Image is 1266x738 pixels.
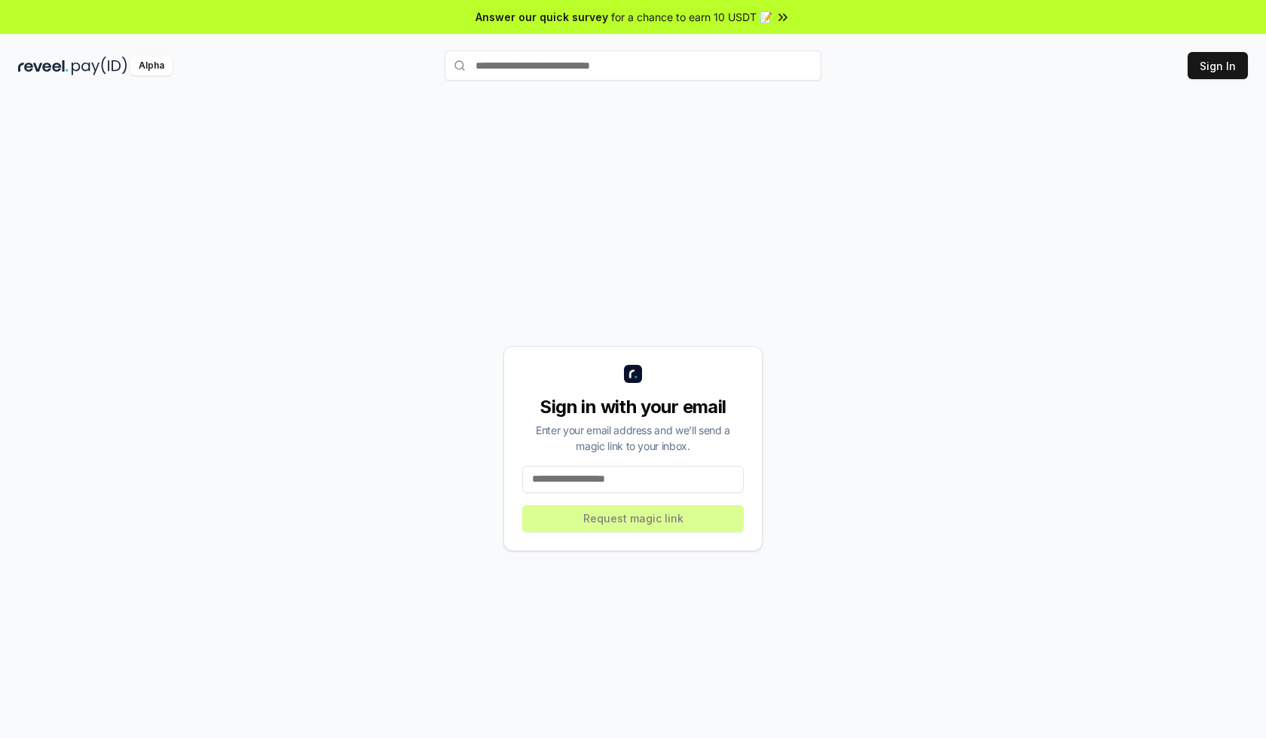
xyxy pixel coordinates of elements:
[72,57,127,75] img: pay_id
[522,422,744,454] div: Enter your email address and we’ll send a magic link to your inbox.
[130,57,173,75] div: Alpha
[624,365,642,383] img: logo_small
[1188,52,1248,79] button: Sign In
[611,9,772,25] span: for a chance to earn 10 USDT 📝
[476,9,608,25] span: Answer our quick survey
[18,57,69,75] img: reveel_dark
[522,395,744,419] div: Sign in with your email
